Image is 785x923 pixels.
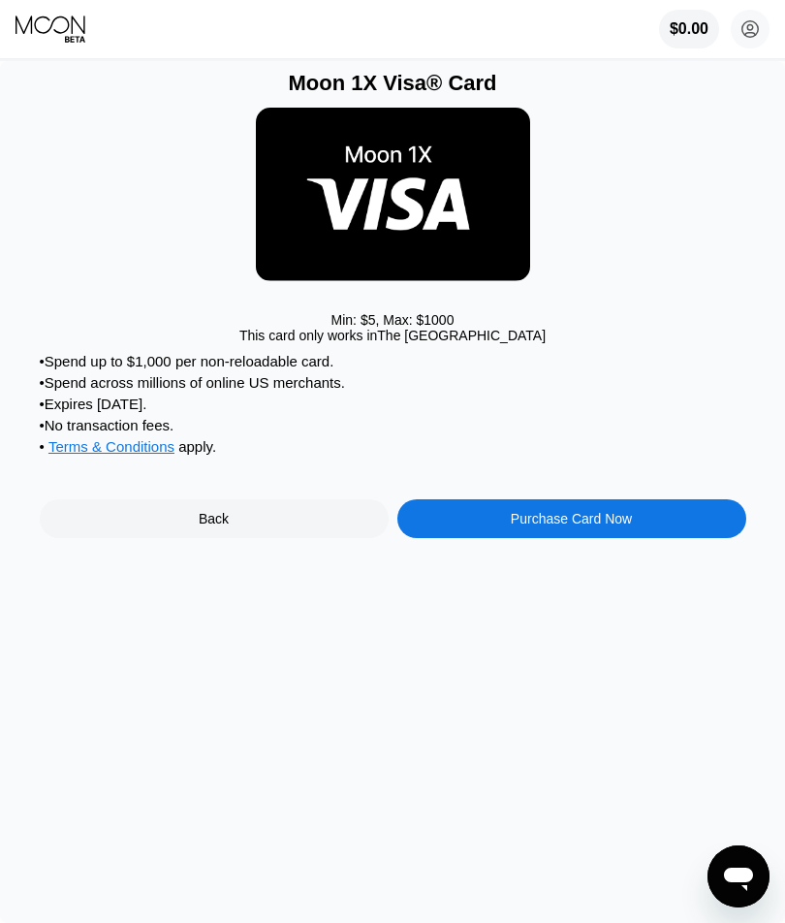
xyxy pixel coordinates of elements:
[199,511,229,526] div: Back
[40,71,746,96] div: Moon 1X Visa® Card
[40,417,746,433] div: • No transaction fees.
[659,10,719,48] div: $0.00
[707,845,769,907] iframe: Button to launch messaging window
[670,20,708,38] div: $0.00
[397,499,746,538] div: Purchase Card Now
[40,499,389,538] div: Back
[48,438,174,460] div: Terms & Conditions
[40,396,746,412] div: • Expires [DATE].
[511,511,632,526] div: Purchase Card Now
[40,374,746,391] div: • Spend across millions of online US merchants.
[40,353,746,369] div: • Spend up to $1,000 per non-reloadable card.
[40,438,746,460] div: • apply .
[239,328,546,343] div: This card only works in The [GEOGRAPHIC_DATA]
[48,438,174,455] span: Terms & Conditions
[331,312,455,328] div: Min: $ 5 , Max: $ 1000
